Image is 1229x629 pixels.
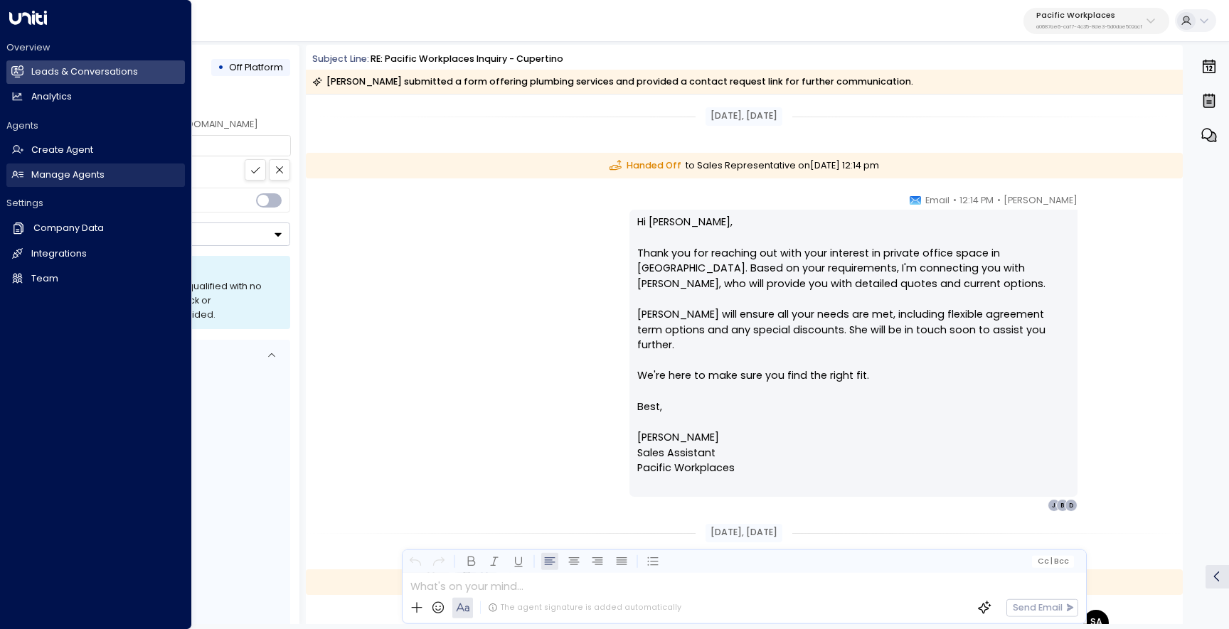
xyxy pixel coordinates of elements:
button: Pacific Workplacesa0687ae6-caf7-4c35-8de3-5d0dae502acf [1023,8,1169,34]
span: Handed Off [610,159,681,173]
a: Analytics [6,85,185,109]
h2: Overview [6,41,185,54]
h2: Agents [6,119,185,132]
a: Leads & Conversations [6,60,185,84]
p: a0687ae6-caf7-4c35-8de3-5d0dae502acf [1036,24,1142,30]
a: Team [6,267,185,291]
h2: Settings [6,197,185,210]
div: by [PERSON_NAME] on [DATE] 5:03 pm [306,569,1183,596]
button: Cc|Bcc [1032,555,1074,567]
h2: Company Data [33,222,104,235]
div: • [218,56,224,79]
span: | [1050,557,1053,566]
a: Create Agent [6,139,185,162]
h2: Team [31,272,58,286]
h2: Leads & Conversations [31,65,138,79]
p: Pacific Workplaces [1036,11,1142,20]
div: [PERSON_NAME] submitted a form offering plumbing services and provided a contact request link for... [312,75,913,89]
div: J [1048,499,1060,512]
div: [DATE], [DATE] [706,107,782,126]
span: • [997,193,1001,208]
div: [DATE], [DATE] [706,524,782,542]
button: Undo [406,553,424,571]
span: Email [925,193,949,208]
h2: Manage Agents [31,168,105,182]
div: RE: Pacific Workplaces Inquiry - Cupertino [371,53,563,66]
span: Off Platform [229,61,283,73]
span: Subject Line: [312,53,369,65]
span: [PERSON_NAME] [1004,193,1078,208]
div: to Sales Representative on [DATE] 12:14 pm [306,153,1183,179]
span: 12:14 PM [959,193,994,208]
div: The agent signature is added automatically [488,602,681,613]
h2: Create Agent [31,144,93,157]
h2: Integrations [31,247,87,261]
span: Cc Bcc [1037,557,1069,566]
button: Redo [430,553,448,571]
a: Company Data [6,216,185,240]
a: Integrations [6,242,185,266]
div: B [1056,499,1069,512]
h2: Analytics [31,90,72,104]
span: • [953,193,957,208]
img: 14_headshot.jpg [1083,193,1109,219]
p: Hi [PERSON_NAME], Thank you for reaching out with your interest in private office space in [GEOGR... [637,215,1070,491]
a: Manage Agents [6,163,185,187]
div: D [1065,499,1078,512]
